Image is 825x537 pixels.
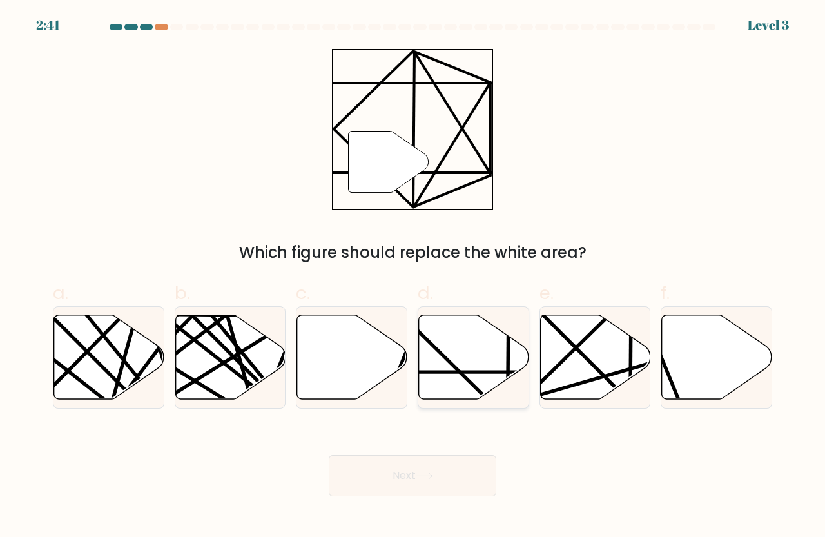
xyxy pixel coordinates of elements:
[418,280,433,306] span: d.
[349,131,429,192] g: "
[661,280,670,306] span: f.
[53,280,68,306] span: a.
[36,15,60,35] div: 2:41
[61,241,764,264] div: Which figure should replace the white area?
[175,280,190,306] span: b.
[748,15,789,35] div: Level 3
[296,280,310,306] span: c.
[329,455,496,496] button: Next
[539,280,554,306] span: e.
